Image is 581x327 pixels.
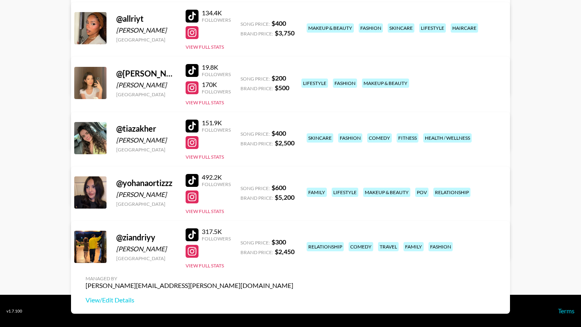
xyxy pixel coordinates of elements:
div: family [307,188,327,197]
div: @ allriyt [116,14,176,24]
div: fashion [333,79,357,88]
span: Brand Price: [240,249,273,255]
div: Followers [202,181,231,187]
div: lifestyle [419,23,446,33]
div: travel [378,242,399,251]
span: Song Price: [240,185,270,191]
div: fitness [397,133,418,143]
div: [GEOGRAPHIC_DATA] [116,201,176,207]
div: Followers [202,127,231,133]
div: health / wellness [423,133,472,143]
div: @ ziandriyy [116,232,176,242]
div: [PERSON_NAME] [116,81,176,89]
div: 317.5K [202,228,231,236]
div: [PERSON_NAME] [116,136,176,144]
div: relationship [307,242,344,251]
button: View Full Stats [186,154,224,160]
div: [GEOGRAPHIC_DATA] [116,37,176,43]
div: makeup & beauty [362,79,409,88]
strong: $ 400 [272,129,286,137]
div: 19.8K [202,63,231,71]
div: comedy [349,242,373,251]
span: Song Price: [240,131,270,137]
span: Song Price: [240,240,270,246]
div: comedy [367,133,392,143]
div: Followers [202,17,231,23]
div: pov [415,188,428,197]
span: Song Price: [240,21,270,27]
div: 492.2K [202,173,231,181]
div: fashion [359,23,383,33]
span: Brand Price: [240,141,273,147]
div: skincare [388,23,414,33]
a: View/Edit Details [86,296,293,304]
strong: $ 200 [272,74,286,82]
div: family [403,242,424,251]
strong: $ 5,200 [275,193,295,201]
strong: $ 2,450 [275,248,295,255]
strong: $ 400 [272,19,286,27]
div: haircare [451,23,478,33]
div: lifestyle [301,79,328,88]
div: Followers [202,89,231,95]
div: [PERSON_NAME] [116,190,176,199]
div: Managed By [86,275,293,281]
div: [PERSON_NAME] [116,245,176,253]
span: Brand Price: [240,85,273,91]
div: 134.4K [202,9,231,17]
div: fashion [428,242,453,251]
div: lifestyle [332,188,358,197]
a: Terms [558,307,575,315]
div: Followers [202,71,231,77]
div: 151.9K [202,119,231,127]
div: 170K [202,81,231,89]
button: View Full Stats [186,44,224,50]
strong: $ 3,750 [275,29,295,37]
strong: $ 300 [272,238,286,246]
div: v 1.7.100 [6,308,22,314]
span: Brand Price: [240,195,273,201]
span: Song Price: [240,76,270,82]
button: View Full Stats [186,208,224,214]
div: [PERSON_NAME][EMAIL_ADDRESS][PERSON_NAME][DOMAIN_NAME] [86,281,293,290]
strong: $ 2,500 [275,139,295,147]
span: Brand Price: [240,31,273,37]
div: [GEOGRAPHIC_DATA] [116,147,176,153]
div: [GEOGRAPHIC_DATA] [116,255,176,261]
div: relationship [433,188,470,197]
button: View Full Stats [186,263,224,269]
button: View Full Stats [186,99,224,106]
div: [GEOGRAPHIC_DATA] [116,91,176,97]
div: skincare [307,133,333,143]
div: makeup & beauty [363,188,410,197]
div: @ yohanaortizzz [116,178,176,188]
strong: $ 500 [275,84,289,91]
div: Followers [202,236,231,242]
div: fashion [338,133,362,143]
strong: $ 600 [272,184,286,191]
div: makeup & beauty [307,23,354,33]
div: @ tiazakher [116,124,176,134]
div: @ [PERSON_NAME].[PERSON_NAME] [116,68,176,79]
div: [PERSON_NAME] [116,26,176,34]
